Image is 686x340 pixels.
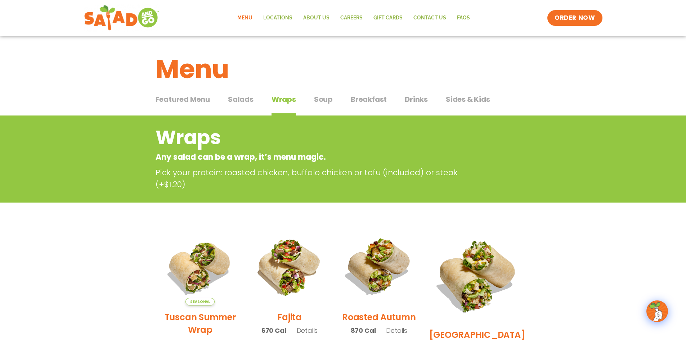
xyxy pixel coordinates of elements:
span: ORDER NOW [555,14,595,22]
h2: Roasted Autumn [342,311,416,323]
p: Pick your protein: roasted chicken, buffalo chicken or tofu (included) or steak (+$1.20) [156,167,476,190]
a: GIFT CARDS [368,10,408,26]
nav: Menu [232,10,475,26]
img: Product photo for Tuscan Summer Wrap [161,227,239,305]
h2: Wraps [156,123,473,152]
span: Breakfast [351,94,387,105]
a: Locations [258,10,298,26]
span: 670 Cal [261,326,286,335]
a: ORDER NOW [547,10,602,26]
h1: Menu [156,50,531,89]
span: 870 Cal [351,326,376,335]
h2: Fajita [277,311,302,323]
span: Sides & Kids [446,94,490,105]
img: wpChatIcon [647,301,667,321]
img: Product photo for Fajita Wrap [250,227,329,305]
p: Any salad can be a wrap, it’s menu magic. [156,151,473,163]
span: Seasonal [185,298,215,305]
a: Contact Us [408,10,452,26]
span: Drinks [405,94,428,105]
a: Menu [232,10,258,26]
a: FAQs [452,10,475,26]
img: Product photo for BBQ Ranch Wrap [429,227,525,323]
span: Soup [314,94,333,105]
span: Wraps [272,94,296,105]
span: Featured Menu [156,94,210,105]
span: Details [297,326,318,335]
span: Salads [228,94,254,105]
a: About Us [298,10,335,26]
img: new-SAG-logo-768×292 [84,4,160,32]
h2: Tuscan Summer Wrap [161,311,239,336]
a: Careers [335,10,368,26]
span: Details [386,326,407,335]
img: Product photo for Roasted Autumn Wrap [340,227,418,305]
div: Tabbed content [156,91,531,116]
